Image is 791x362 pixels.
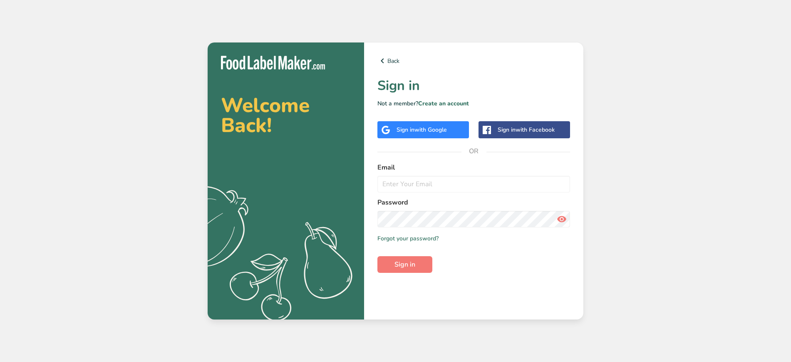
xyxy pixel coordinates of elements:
[461,139,486,164] span: OR
[414,126,447,134] span: with Google
[221,95,351,135] h2: Welcome Back!
[377,56,570,66] a: Back
[377,176,570,192] input: Enter Your Email
[397,125,447,134] div: Sign in
[377,197,570,207] label: Password
[498,125,555,134] div: Sign in
[221,56,325,70] img: Food Label Maker
[418,100,469,107] a: Create an account
[377,99,570,108] p: Not a member?
[377,256,432,273] button: Sign in
[394,260,415,270] span: Sign in
[377,162,570,172] label: Email
[516,126,555,134] span: with Facebook
[377,76,570,96] h1: Sign in
[377,234,439,243] a: Forgot your password?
